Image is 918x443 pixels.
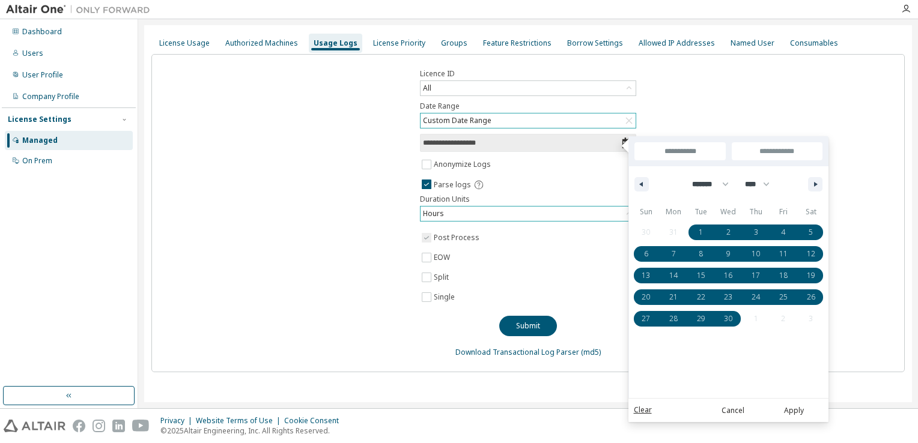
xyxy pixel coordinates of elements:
button: 30 [715,308,743,330]
div: Usage Logs [314,38,357,48]
label: Single [434,290,457,304]
div: All [421,81,636,95]
button: 20 [633,286,660,308]
div: Named User [731,38,774,48]
button: 14 [660,265,687,286]
div: Cookie Consent [284,416,346,426]
span: 9 [726,243,731,265]
span: 29 [697,308,705,330]
button: 11 [770,243,797,265]
div: Custom Date Range [421,113,636,128]
span: Wed [715,202,743,221]
span: 2 [726,221,731,243]
span: Parse logs [434,180,471,190]
button: 18 [770,265,797,286]
a: Clear [634,404,652,416]
span: 1 [699,221,703,243]
img: altair_logo.svg [4,420,65,432]
button: 1 [687,221,715,243]
div: Groups [441,38,467,48]
label: Date Range [420,101,636,111]
button: 25 [770,286,797,308]
div: Company Profile [22,92,79,101]
span: 5 [809,221,813,243]
span: 3 [754,221,758,243]
label: EOW [434,250,452,265]
span: This Week [628,177,640,208]
span: Last Month [628,271,640,302]
span: 7 [672,243,676,265]
div: License Settings [8,115,71,124]
span: 17 [752,265,760,286]
span: 18 [779,265,788,286]
span: Thu [742,202,770,221]
span: 25 [779,286,788,308]
span: 28 [669,308,678,330]
button: 23 [715,286,743,308]
span: 26 [807,286,815,308]
a: (md5) [581,347,601,357]
span: 20 [642,286,650,308]
div: Authorized Machines [225,38,298,48]
div: Managed [22,136,58,145]
span: This Month [628,240,640,271]
span: 27 [642,308,650,330]
img: youtube.svg [132,420,150,432]
span: Sat [797,202,825,221]
span: 19 [807,265,815,286]
div: Feature Restrictions [483,38,552,48]
button: Submit [499,316,557,336]
label: Anonymize Logs [434,157,493,172]
img: linkedin.svg [112,420,125,432]
div: On Prem [22,156,52,166]
div: Privacy [160,416,196,426]
div: Borrow Settings [567,38,623,48]
div: All [421,82,433,95]
span: 22 [697,286,705,308]
div: Website Terms of Use [196,416,284,426]
button: 2 [715,221,743,243]
span: 11 [779,243,788,265]
button: 9 [715,243,743,265]
label: Post Process [434,231,482,245]
button: 6 [633,243,660,265]
label: Duration Units [420,194,636,204]
img: Altair One [6,4,156,16]
button: Apply [765,405,823,417]
button: 16 [715,265,743,286]
span: Fri [770,202,797,221]
span: 21 [669,286,678,308]
div: Hours [421,206,636,221]
button: 17 [742,265,770,286]
button: 3 [742,221,770,243]
div: Hours [421,207,446,220]
div: User Profile [22,70,63,80]
label: Licence ID [420,69,636,79]
span: 14 [669,265,678,286]
button: 24 [742,286,770,308]
label: Split [434,270,451,285]
span: 24 [752,286,760,308]
span: 16 [724,265,732,286]
span: 23 [724,286,732,308]
button: 4 [770,221,797,243]
button: Cancel [704,405,762,417]
div: License Priority [373,38,425,48]
img: facebook.svg [73,420,85,432]
button: 12 [797,243,825,265]
span: 12 [807,243,815,265]
p: © 2025 Altair Engineering, Inc. All Rights Reserved. [160,426,346,436]
button: 13 [633,265,660,286]
span: [DATE] [628,157,640,177]
button: 28 [660,308,687,330]
div: License Usage [159,38,210,48]
button: 7 [660,243,687,265]
button: 5 [797,221,825,243]
button: 22 [687,286,715,308]
button: 21 [660,286,687,308]
span: 13 [642,265,650,286]
a: Download Transactional Log Parser [455,347,579,357]
button: 19 [797,265,825,286]
div: Consumables [790,38,838,48]
span: Mon [660,202,687,221]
